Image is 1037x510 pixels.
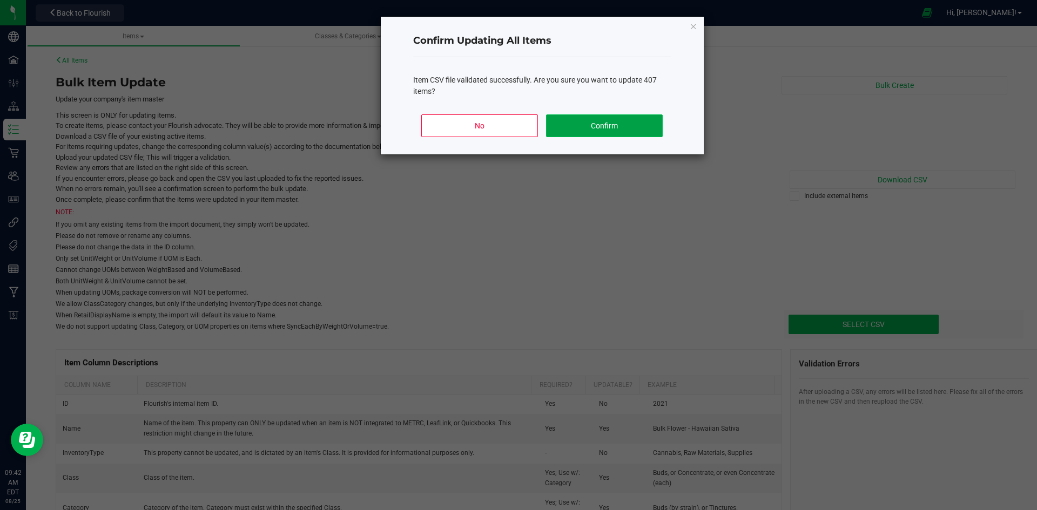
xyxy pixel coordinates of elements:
[413,34,671,48] h4: Confirm Updating All Items
[11,424,43,456] iframe: Resource center
[413,74,671,97] div: Item CSV file validated successfully. Are you sure you want to update 407 items?
[690,19,697,32] button: Close
[421,114,537,137] button: No
[546,114,662,137] button: Confirm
